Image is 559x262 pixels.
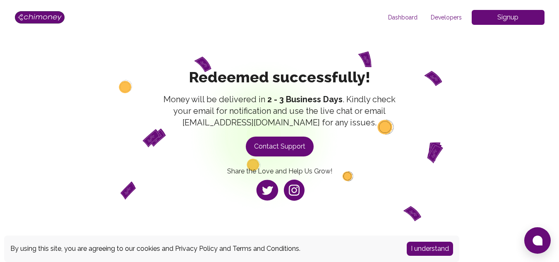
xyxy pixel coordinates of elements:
[255,178,280,202] img: twitter
[227,156,332,204] div: Share the Love and Help Us Grow!
[15,11,65,24] img: Logo
[246,137,314,156] button: Contact Support
[161,94,399,128] span: Money will be delivered in . Kindly check your email for notification and use the live chat or em...
[407,242,453,256] button: Accept cookies
[233,245,299,252] a: Terms and Conditions
[175,245,218,252] a: Privacy Policy
[10,244,394,254] div: By using this site, you are agreeing to our cookies and and .
[424,13,468,22] span: Developers
[381,13,424,22] span: Dashboard
[267,94,343,104] strong: 2 - 3 Business Days
[284,180,305,201] img: instagram
[524,227,551,254] button: Open chat window
[472,10,545,25] button: Signup
[161,69,399,85] span: Redeemed successfully!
